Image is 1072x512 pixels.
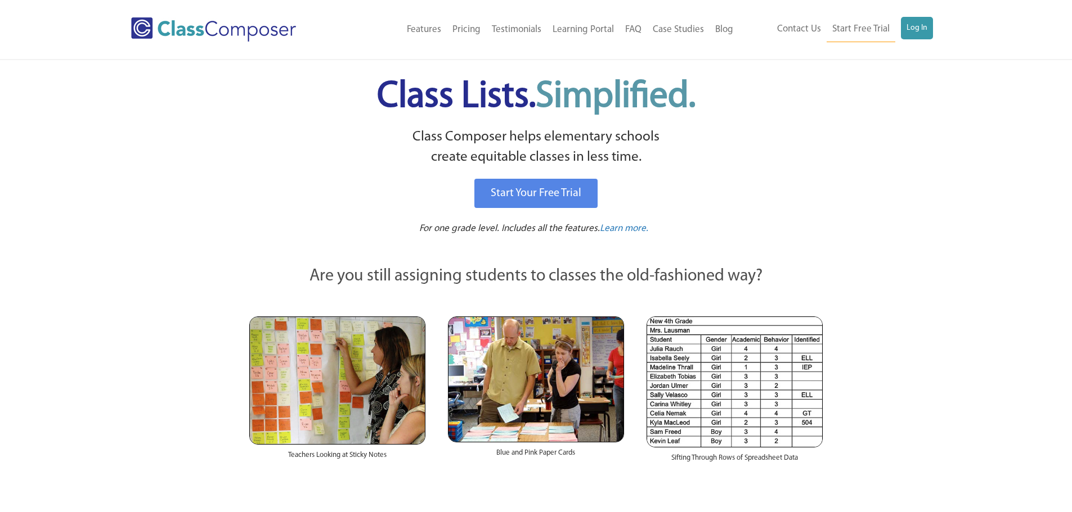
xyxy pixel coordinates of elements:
img: Spreadsheets [647,316,823,447]
p: Class Composer helps elementary schools create equitable classes in less time. [248,127,825,168]
img: Blue and Pink Paper Cards [448,316,624,442]
span: Class Lists. [377,79,696,115]
div: Teachers Looking at Sticky Notes [249,445,425,472]
img: Class Composer [131,17,296,42]
a: Case Studies [647,17,710,42]
a: Contact Us [772,17,827,42]
a: Pricing [447,17,486,42]
a: Log In [901,17,933,39]
a: Learn more. [600,222,648,236]
span: For one grade level. Includes all the features. [419,224,600,233]
a: Blog [710,17,739,42]
div: Sifting Through Rows of Spreadsheet Data [647,447,823,474]
a: Learning Portal [547,17,620,42]
nav: Header Menu [739,17,933,42]
span: Start Your Free Trial [491,188,581,199]
a: Features [401,17,447,42]
a: Testimonials [486,17,547,42]
img: Teachers Looking at Sticky Notes [249,316,425,445]
a: FAQ [620,17,647,42]
a: Start Free Trial [827,17,895,42]
span: Simplified. [536,79,696,115]
div: Blue and Pink Paper Cards [448,442,624,469]
span: Learn more. [600,224,648,233]
a: Start Your Free Trial [474,179,598,208]
nav: Header Menu [342,17,739,42]
p: Are you still assigning students to classes the old-fashioned way? [249,264,823,289]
